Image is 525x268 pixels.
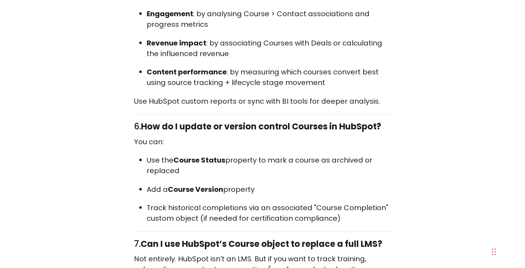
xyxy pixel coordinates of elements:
strong: Revenue impact [147,38,206,48]
p: Use HubSpot custom reports or sync with BI tools for deeper analysis. [134,96,391,106]
iframe: Chat Widget [367,180,525,268]
strong: Course Status [173,155,225,165]
p: : by measuring which courses convert best using source tracking + lifecycle stage movement [147,67,391,88]
h3: 7. [134,238,391,250]
div: Drag [492,241,496,262]
p: : by analysing Course > Contact associations and progress metrics [147,8,391,30]
strong: Course Version [168,184,223,194]
p: : by associating Courses with Deals or calculating the influenced revenue [147,38,391,59]
strong: Engagement [147,9,193,19]
strong: Content performance [147,67,227,77]
h3: 6. [134,121,391,132]
strong: Can I use HubSpot’s Course object to replace a full LMS? [141,238,382,250]
p: Track historical completions via an associated "Course Completion" custom object (if needed for c... [147,202,391,224]
p: Add a property [147,184,391,195]
p: You can: [134,136,391,147]
p: Use the property to mark a course as archived or replaced [147,155,391,176]
strong: How do I update or version control Courses in HubSpot? [141,121,381,132]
